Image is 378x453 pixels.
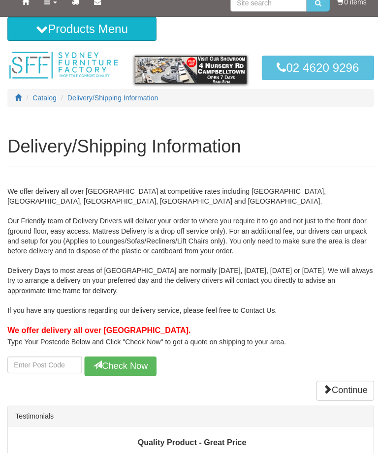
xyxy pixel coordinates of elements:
[7,50,119,79] img: Sydney Furniture Factory
[259,55,371,79] a: 02 4620 9296
[8,402,370,423] div: Testimonials
[7,135,371,155] h1: Delivery/Shipping Information
[67,93,157,101] a: Delivery/Shipping Information
[7,17,155,40] button: Products Menu
[133,55,245,83] img: showroom.gif
[7,353,81,370] input: Enter Postcode
[32,93,56,101] a: Catalog
[7,175,371,373] div: We offer delivery all over [GEOGRAPHIC_DATA] at competitive rates including [GEOGRAPHIC_DATA], [G...
[136,434,244,442] b: Quality Product - Great Price
[7,323,189,332] b: We offer delivery all over [GEOGRAPHIC_DATA].
[84,353,155,373] button: Check Now
[314,377,371,397] a: Continue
